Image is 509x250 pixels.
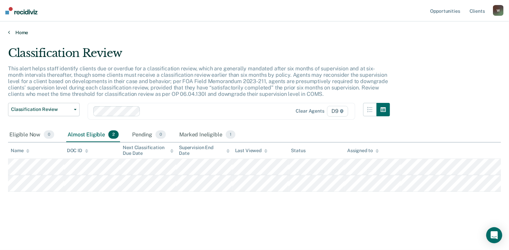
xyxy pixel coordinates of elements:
[493,5,504,16] button: W
[67,148,88,153] div: DOC ID
[156,130,166,139] span: 0
[5,7,37,14] img: Recidiviz
[226,130,235,139] span: 1
[8,128,56,142] div: Eligible Now0
[486,227,502,243] div: Open Intercom Messenger
[66,128,120,142] div: Almost Eligible2
[11,148,29,153] div: Name
[8,103,80,116] button: Classification Review
[44,130,54,139] span: 0
[178,128,237,142] div: Marked Ineligible1
[179,145,230,156] div: Supervision End Date
[347,148,379,153] div: Assigned to
[327,106,348,117] span: D9
[131,128,167,142] div: Pending0
[8,46,390,65] div: Classification Review
[291,148,306,153] div: Status
[11,107,71,112] span: Classification Review
[108,130,119,139] span: 2
[8,65,388,98] p: This alert helps staff identify clients due or overdue for a classification review, which are gen...
[235,148,268,153] div: Last Viewed
[123,145,174,156] div: Next Classification Due Date
[8,29,501,36] a: Home
[296,108,324,114] div: Clear agents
